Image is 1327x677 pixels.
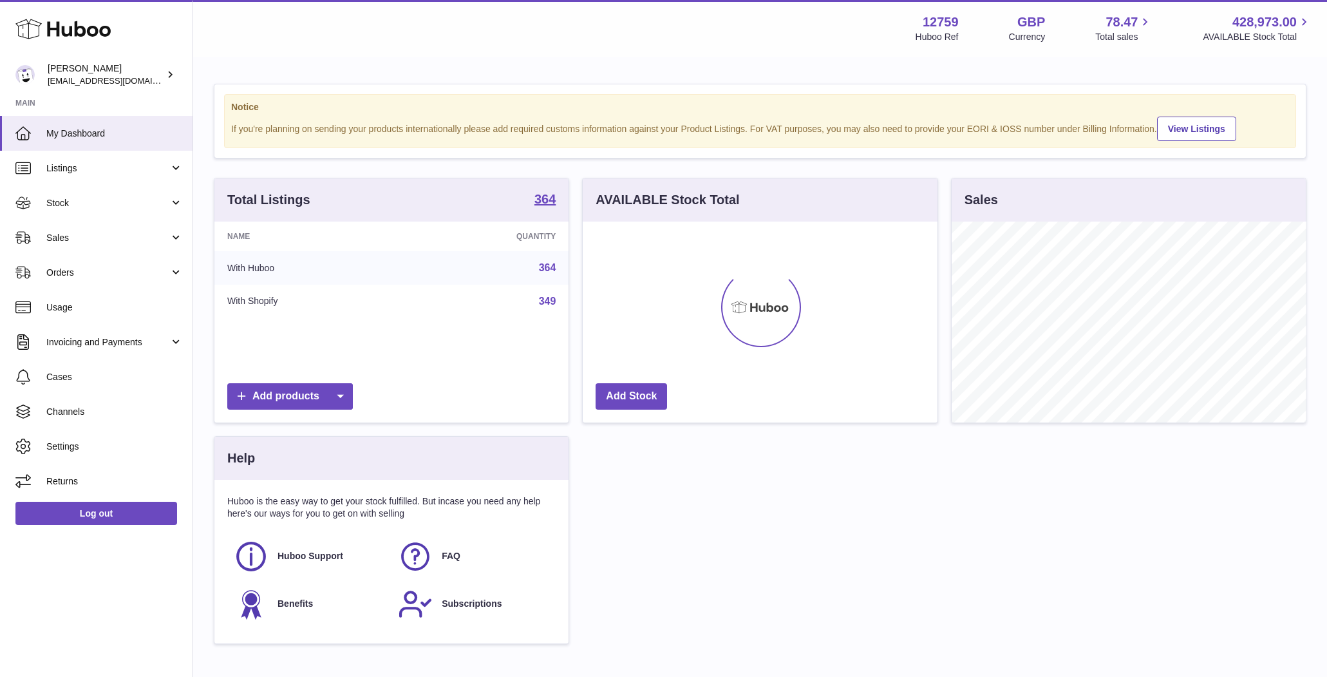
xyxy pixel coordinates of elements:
a: 364 [539,262,556,273]
a: 78.47 Total sales [1095,14,1153,43]
a: 364 [534,193,556,208]
span: My Dashboard [46,128,183,140]
span: Sales [46,232,169,244]
td: With Huboo [214,251,406,285]
span: AVAILABLE Stock Total [1203,31,1312,43]
span: Subscriptions [442,598,502,610]
div: Currency [1009,31,1046,43]
h3: Help [227,450,255,467]
span: Listings [46,162,169,175]
span: [EMAIL_ADDRESS][DOMAIN_NAME] [48,75,189,86]
span: FAQ [442,550,460,562]
span: Stock [46,197,169,209]
span: Cases [46,371,183,383]
span: Total sales [1095,31,1153,43]
span: 428,973.00 [1232,14,1297,31]
span: 78.47 [1106,14,1138,31]
a: Benefits [234,587,385,622]
th: Name [214,222,406,251]
a: FAQ [398,539,549,574]
a: Huboo Support [234,539,385,574]
a: Subscriptions [398,587,549,622]
div: If you're planning on sending your products internationally please add required customs informati... [231,115,1289,141]
span: Benefits [278,598,313,610]
a: 428,973.00 AVAILABLE Stock Total [1203,14,1312,43]
h3: AVAILABLE Stock Total [596,191,739,209]
strong: GBP [1017,14,1045,31]
span: Returns [46,475,183,488]
a: 349 [539,296,556,307]
span: Orders [46,267,169,279]
h3: Total Listings [227,191,310,209]
span: Usage [46,301,183,314]
a: Log out [15,502,177,525]
div: [PERSON_NAME] [48,62,164,87]
a: View Listings [1157,117,1236,141]
span: Invoicing and Payments [46,336,169,348]
h3: Sales [965,191,998,209]
span: Settings [46,441,183,453]
span: Huboo Support [278,550,343,562]
th: Quantity [406,222,569,251]
img: sofiapanwar@unndr.com [15,65,35,84]
td: With Shopify [214,285,406,318]
span: Channels [46,406,183,418]
p: Huboo is the easy way to get your stock fulfilled. But incase you need any help here's our ways f... [227,495,556,520]
strong: Notice [231,101,1289,113]
div: Huboo Ref [916,31,959,43]
a: Add products [227,383,353,410]
a: Add Stock [596,383,667,410]
strong: 12759 [923,14,959,31]
strong: 364 [534,193,556,205]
